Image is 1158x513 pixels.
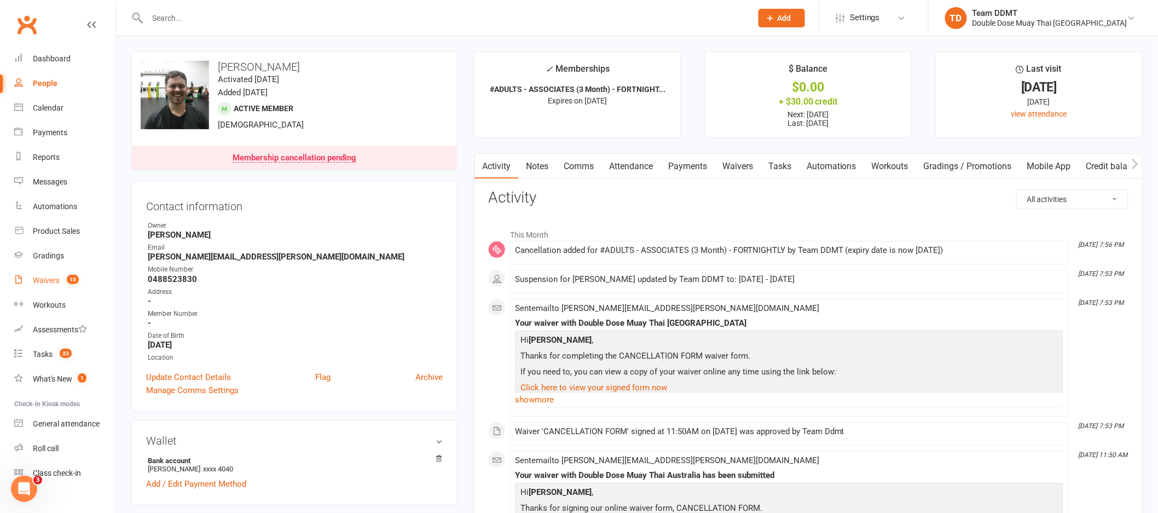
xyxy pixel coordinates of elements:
[148,340,443,350] strong: [DATE]
[548,96,607,105] span: Expires on [DATE]
[518,365,1061,381] p: If you need to, you can view a copy of your waiver online any time using the link below:
[515,392,1063,407] a: show more
[33,202,77,211] div: Automations
[850,5,880,30] span: Settings
[14,120,115,145] a: Payments
[146,455,443,475] li: [PERSON_NAME]
[33,419,100,428] div: General attendance
[515,319,1063,328] div: Your waiver with Double Dose Muay Thai [GEOGRAPHIC_DATA]
[415,371,443,384] a: Archive
[148,221,443,231] div: Owner
[14,318,115,342] a: Assessments
[515,456,819,465] span: Sent email to [PERSON_NAME][EMAIL_ADDRESS][PERSON_NAME][DOMAIN_NAME]
[148,353,443,363] div: Location
[916,154,1020,179] a: Gradings / Promotions
[1016,62,1062,82] div: Last visit
[148,309,443,319] div: Member Number
[141,61,209,129] img: image1631086734.png
[1079,270,1124,278] i: [DATE] 7:53 PM
[33,325,87,334] div: Assessments
[515,471,1063,480] div: Your waiver with Double Dose Muay Thai Australia has been submitted
[146,435,443,447] h3: Wallet
[715,110,902,128] p: Next: [DATE] Last: [DATE]
[759,9,805,27] button: Add
[14,412,115,436] a: General attendance kiosk mode
[218,120,304,130] span: [DEMOGRAPHIC_DATA]
[218,74,279,84] time: Activated [DATE]
[518,486,1061,502] p: Hi ,
[14,342,115,367] a: Tasks 33
[33,350,53,359] div: Tasks
[601,154,661,179] a: Attendance
[148,296,443,306] strong: -
[715,96,902,107] div: + $30.00 credit
[972,8,1127,18] div: Team DDMT
[67,275,79,284] span: 10
[515,246,1063,255] div: Cancellation added for #ADULTS - ASSOCIATES (3 Month) - FORTNIGHTLY by Team DDMT (expiry date is ...
[529,335,592,345] strong: [PERSON_NAME]
[33,251,64,260] div: Gradings
[148,331,443,341] div: Date of Birth
[148,264,443,275] div: Mobile Number
[14,219,115,244] a: Product Sales
[60,349,72,358] span: 33
[33,153,60,162] div: Reports
[520,383,667,393] a: Click here to view your signed form now
[33,301,66,309] div: Workouts
[33,476,42,485] span: 3
[529,487,592,497] strong: [PERSON_NAME]
[33,227,80,235] div: Product Sales
[14,436,115,461] a: Roll call
[14,268,115,293] a: Waivers 10
[661,154,715,179] a: Payments
[33,469,81,477] div: Class check-in
[315,371,331,384] a: Flag
[148,252,443,262] strong: [PERSON_NAME][EMAIL_ADDRESS][PERSON_NAME][DOMAIN_NAME]
[488,189,1128,206] h3: Activity
[972,18,1127,28] div: Double Dose Muay Thai [GEOGRAPHIC_DATA]
[946,82,1132,93] div: [DATE]
[518,349,1061,365] p: Thanks for completing the CANCELLATION FORM waiver form.
[148,318,443,328] strong: -
[715,82,902,93] div: $0.00
[33,374,72,383] div: What's New
[715,154,761,179] a: Waivers
[515,275,1063,284] div: Suspension for [PERSON_NAME] updated by Team DDMT to: [DATE] - [DATE]
[14,367,115,391] a: What's New1
[761,154,799,179] a: Tasks
[141,61,448,73] h3: [PERSON_NAME]
[1079,241,1124,249] i: [DATE] 7:56 PM
[14,461,115,486] a: Class kiosk mode
[148,457,437,465] strong: Bank account
[148,287,443,297] div: Address
[488,223,1128,241] li: This Month
[33,276,60,285] div: Waivers
[33,444,59,453] div: Roll call
[14,96,115,120] a: Calendar
[146,371,231,384] a: Update Contact Details
[1079,422,1124,430] i: [DATE] 7:53 PM
[546,62,610,82] div: Memberships
[14,244,115,268] a: Gradings
[1079,154,1149,179] a: Credit balance
[14,170,115,194] a: Messages
[490,85,665,94] strong: #ADULTS - ASSOCIATES (3 Month) - FORTNIGHT...
[799,154,864,179] a: Automations
[556,154,601,179] a: Comms
[11,476,37,502] iframe: Intercom live chat
[1020,154,1079,179] a: Mobile App
[14,293,115,318] a: Workouts
[778,14,791,22] span: Add
[14,47,115,71] a: Dashboard
[33,177,67,186] div: Messages
[148,230,443,240] strong: [PERSON_NAME]
[14,194,115,219] a: Automations
[234,104,293,113] span: Active member
[33,79,57,88] div: People
[518,333,1061,349] p: Hi ,
[1079,451,1128,459] i: [DATE] 11:50 AM
[146,477,246,491] a: Add / Edit Payment Method
[789,62,827,82] div: $ Balance
[33,103,63,112] div: Calendar
[14,145,115,170] a: Reports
